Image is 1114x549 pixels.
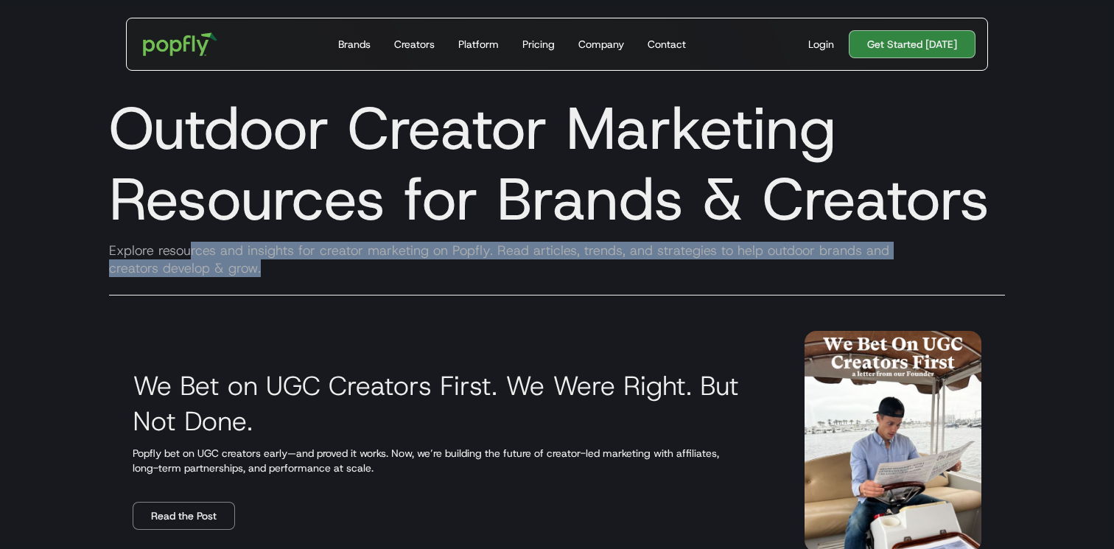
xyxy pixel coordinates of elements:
[338,37,371,52] div: Brands
[388,18,441,70] a: Creators
[97,93,1017,234] h1: Outdoor Creator Marketing Resources for Brands & Creators
[133,22,228,66] a: home
[133,502,235,530] a: Read the Post
[642,18,692,70] a: Contact
[133,368,769,438] h3: We Bet on UGC Creators First. We Were Right. But Not Done.
[452,18,505,70] a: Platform
[394,37,435,52] div: Creators
[458,37,499,52] div: Platform
[97,242,1017,277] div: Explore resources and insights for creator marketing on Popfly. Read articles, trends, and strate...
[332,18,376,70] a: Brands
[572,18,630,70] a: Company
[802,37,840,52] a: Login
[133,446,769,475] p: Popfly bet on UGC creators early—and proved it works. Now, we’re building the future of creator-l...
[522,37,555,52] div: Pricing
[808,37,834,52] div: Login
[648,37,686,52] div: Contact
[849,30,975,58] a: Get Started [DATE]
[516,18,561,70] a: Pricing
[578,37,624,52] div: Company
